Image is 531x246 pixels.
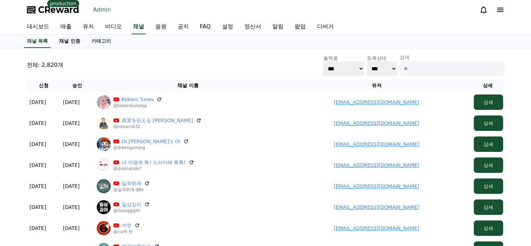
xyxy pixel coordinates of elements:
[334,225,419,231] a: [EMAIL_ADDRESS][DOMAIN_NAME]
[122,201,141,208] a: 일상깊이
[122,117,193,124] a: 真実を伝える [PERSON_NAME]
[30,204,46,211] p: [DATE]
[94,79,282,92] th: 채널 이름
[194,20,216,34] a: FAQ
[474,199,503,215] button: 상세
[27,61,63,69] p: 전체: 2,820개
[30,120,46,127] p: [DATE]
[30,99,46,106] p: [DATE]
[122,138,180,145] a: Dr.[PERSON_NAME]'s ch
[63,120,80,127] p: [DATE]
[334,183,419,189] a: [EMAIL_ADDRESS][DOMAIN_NAME]
[239,20,267,34] a: 정산서
[474,115,503,131] button: 상세
[38,4,79,15] span: CReward
[30,183,46,190] p: [DATE]
[132,20,146,34] a: 채널
[474,141,503,147] a: 상세
[97,158,111,172] img: 내 마음에 톡! 드라마에 톡톡!
[323,55,364,62] p: 플랫폼
[122,96,154,103] a: Kokoro Tunes
[474,162,503,168] a: 상세
[267,20,289,34] a: 알림
[18,207,30,212] span: Home
[77,20,99,34] a: 유저
[311,20,339,34] a: 디버거
[55,20,77,34] a: 매출
[334,162,419,168] a: [EMAIL_ADDRESS][DOMAIN_NAME]
[63,162,80,169] p: [DATE]
[474,157,503,173] button: 상세
[334,141,419,147] a: [EMAIL_ADDRESS][DOMAIN_NAME]
[97,200,111,214] img: 일상깊이
[474,183,503,189] a: 상세
[113,229,140,234] p: @curit-컷
[474,136,503,152] button: 상세
[30,162,46,169] p: [DATE]
[97,116,111,130] img: 真実を伝える 正直 真太郎
[334,204,419,210] a: [EMAIL_ADDRESS][DOMAIN_NAME]
[63,141,80,148] p: [DATE]
[474,99,503,105] a: 상세
[289,20,311,34] a: 팝업
[113,103,162,108] p: @kokorotunesjp
[400,54,504,61] p: 검색
[282,79,471,92] th: 유저
[474,204,503,210] a: 상세
[122,180,141,187] a: 밀착취재
[27,4,79,15] a: CReward
[24,35,51,48] a: 채널 목록
[99,20,127,34] a: 비디오
[334,99,419,105] a: [EMAIL_ADDRESS][DOMAIN_NAME]
[113,145,189,150] p: @drkengaming
[63,204,80,211] p: [DATE]
[471,79,504,92] th: 상세
[30,225,46,232] p: [DATE]
[58,207,79,213] span: Messages
[172,20,194,34] a: 공지
[60,79,94,92] th: 승인
[122,222,132,229] a: 커릿
[216,20,239,34] a: 설정
[474,220,503,236] button: 상세
[63,183,80,190] p: [DATE]
[113,166,194,171] p: @dramatolk7
[27,79,60,92] th: 신청
[122,159,186,166] a: 내 마음에 톡! 드라마에 톡톡!
[46,196,90,214] a: Messages
[86,35,117,48] a: 카테고리
[474,120,503,126] a: 상세
[30,141,46,148] p: [DATE]
[474,225,503,231] a: 상세
[334,120,419,126] a: [EMAIL_ADDRESS][DOMAIN_NAME]
[63,225,80,232] p: [DATE]
[2,196,46,214] a: Home
[150,20,172,34] a: 음원
[113,187,150,192] p: @밀착취재-q8o
[103,207,120,212] span: Settings
[97,95,111,109] img: Kokoro Tunes
[113,208,150,213] p: @ilsanggiphi
[90,196,134,214] a: Settings
[21,20,55,34] a: 대시보드
[97,179,111,193] img: 밀착취재
[367,55,397,62] p: 등록상태
[97,137,111,151] img: Dr.KEN's ch
[474,178,503,194] button: 상세
[63,99,80,106] p: [DATE]
[474,94,503,110] button: 상세
[53,35,86,48] a: 채널 인증
[97,221,111,235] img: 커릿
[90,4,114,15] a: Admin
[113,124,202,129] p: @relearn432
